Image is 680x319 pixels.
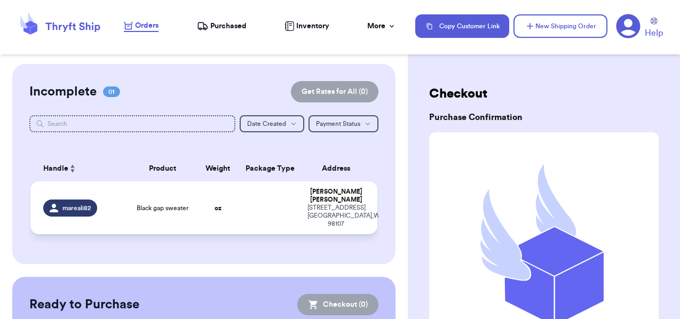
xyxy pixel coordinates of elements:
[68,162,77,175] button: Sort ascending
[429,85,659,102] h2: Checkout
[124,20,159,32] a: Orders
[645,27,663,39] span: Help
[309,115,378,132] button: Payment Status
[513,14,607,38] button: New Shipping Order
[297,294,378,315] button: Checkout (0)
[316,121,360,127] span: Payment Status
[645,18,663,39] a: Help
[247,121,286,127] span: Date Created
[103,86,120,97] span: 01
[128,156,197,181] th: Product
[301,156,377,181] th: Address
[284,21,329,31] a: Inventory
[307,204,365,228] div: [STREET_ADDRESS] [GEOGRAPHIC_DATA] , WA 98107
[62,204,91,212] span: mareali82
[29,115,236,132] input: Search
[429,111,659,124] h3: Purchase Confirmation
[29,83,97,100] h2: Incomplete
[197,21,247,31] a: Purchased
[137,204,188,212] span: Black gap sweater
[210,21,247,31] span: Purchased
[215,205,222,211] strong: oz
[307,188,365,204] div: [PERSON_NAME] [PERSON_NAME]
[240,115,304,132] button: Date Created
[197,156,239,181] th: Weight
[135,20,159,31] span: Orders
[296,21,329,31] span: Inventory
[291,81,378,102] button: Get Rates for All (0)
[43,163,68,174] span: Handle
[239,156,301,181] th: Package Type
[367,21,396,31] div: More
[415,14,509,38] button: Copy Customer Link
[29,296,139,313] h2: Ready to Purchase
